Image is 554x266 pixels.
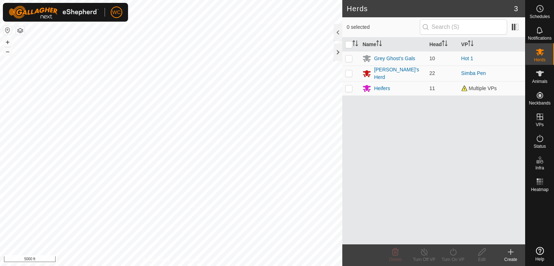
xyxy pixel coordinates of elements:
[442,41,448,47] p-sorticon: Activate to sort
[374,55,415,62] div: Grey Ghost's Gals
[467,256,496,263] div: Edit
[461,85,497,91] span: Multiple VPs
[374,66,423,81] div: [PERSON_NAME]'s Herd
[536,123,544,127] span: VPs
[528,36,551,40] span: Notifications
[427,37,458,52] th: Head
[430,85,435,91] span: 11
[112,9,120,16] span: WC
[430,70,435,76] span: 22
[461,70,486,76] a: Simba Pen
[3,26,12,35] button: Reset Map
[360,37,426,52] th: Name
[532,79,548,84] span: Animals
[374,85,390,92] div: Heifers
[143,257,170,263] a: Privacy Policy
[535,166,544,170] span: Infra
[458,37,525,52] th: VP
[3,38,12,46] button: +
[531,187,549,192] span: Heatmap
[3,47,12,56] button: –
[410,256,439,263] div: Turn Off VP
[439,256,467,263] div: Turn On VP
[535,257,544,261] span: Help
[468,41,474,47] p-sorticon: Activate to sort
[352,41,358,47] p-sorticon: Activate to sort
[529,14,550,19] span: Schedules
[514,3,518,14] span: 3
[496,256,525,263] div: Create
[534,58,545,62] span: Herds
[9,6,99,19] img: Gallagher Logo
[16,26,25,35] button: Map Layers
[178,257,199,263] a: Contact Us
[529,101,550,105] span: Neckbands
[376,41,382,47] p-sorticon: Activate to sort
[389,257,402,262] span: Delete
[461,56,473,61] a: Hot 1
[526,244,554,264] a: Help
[430,56,435,61] span: 10
[420,19,507,35] input: Search (S)
[533,144,546,148] span: Status
[347,23,419,31] span: 0 selected
[347,4,514,13] h2: Herds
